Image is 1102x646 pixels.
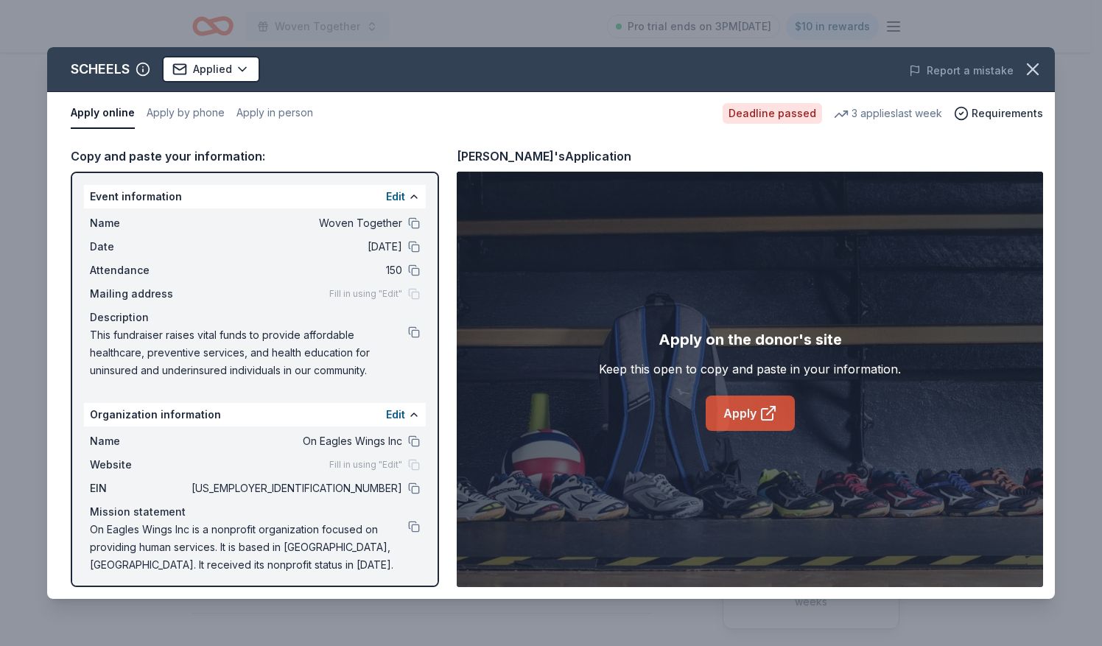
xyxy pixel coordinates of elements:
div: Apply on the donor's site [659,328,842,351]
span: This fundraiser raises vital funds to provide affordable healthcare, preventive services, and hea... [90,326,408,379]
span: On Eagles Wings Inc [189,432,402,450]
div: [PERSON_NAME]'s Application [457,147,631,166]
div: Mission statement [90,503,420,521]
span: Name [90,432,189,450]
span: Woven Together [189,214,402,232]
a: Apply [706,396,795,431]
span: Fill in using "Edit" [329,459,402,471]
div: Keep this open to copy and paste in your information. [599,360,901,378]
button: Edit [386,406,405,424]
span: Fill in using "Edit" [329,288,402,300]
span: Date [90,238,189,256]
button: Requirements [954,105,1043,122]
div: Event information [84,185,426,208]
span: Website [90,456,189,474]
span: On Eagles Wings Inc is a nonprofit organization focused on providing human services. It is based ... [90,521,408,574]
span: 150 [189,261,402,279]
div: Organization information [84,403,426,426]
button: Apply online [71,98,135,129]
button: Applied [162,56,260,82]
div: SCHEELS [71,57,130,81]
span: Mailing address [90,285,189,303]
span: Applied [193,60,232,78]
span: Name [90,214,189,232]
button: Edit [386,188,405,206]
div: Description [90,309,420,326]
span: [US_EMPLOYER_IDENTIFICATION_NUMBER] [189,480,402,497]
button: Report a mistake [909,62,1014,80]
button: Apply in person [236,98,313,129]
span: EIN [90,480,189,497]
div: Deadline passed [723,103,822,124]
span: [DATE] [189,238,402,256]
span: Requirements [972,105,1043,122]
span: Attendance [90,261,189,279]
div: 3 applies last week [834,105,942,122]
button: Apply by phone [147,98,225,129]
div: Copy and paste your information: [71,147,439,166]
